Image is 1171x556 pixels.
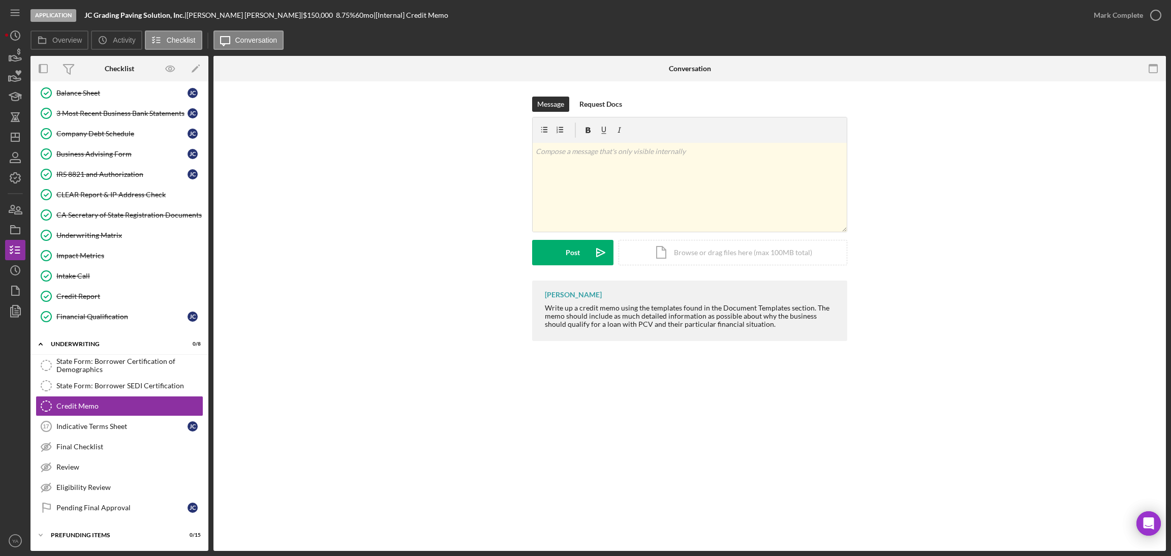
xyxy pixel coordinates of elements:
[545,304,837,328] div: Write up a credit memo using the templates found in the Document Templates section. The memo shou...
[374,11,448,19] div: | [Internal] Credit Memo
[1094,5,1143,25] div: Mark Complete
[56,504,188,512] div: Pending Final Approval
[187,11,303,19] div: [PERSON_NAME] [PERSON_NAME] |
[56,211,203,219] div: CA Secretary of State Registration Documents
[84,11,184,19] b: JC Grading Paving Solution, Inc.
[188,108,198,118] div: J C
[56,402,203,410] div: Credit Memo
[36,83,203,103] a: Balance SheetJC
[182,532,201,538] div: 0 / 15
[336,11,355,19] div: 8.75 %
[36,184,203,205] a: CLEAR Report & IP Address Check
[36,286,203,306] a: Credit Report
[56,422,188,430] div: Indicative Terms Sheet
[91,30,142,50] button: Activity
[36,144,203,164] a: Business Advising FormJC
[56,231,203,239] div: Underwriting Matrix
[36,103,203,123] a: 3 Most Recent Business Bank StatementsJC
[167,36,196,44] label: Checklist
[56,272,203,280] div: Intake Call
[36,437,203,457] a: Final Checklist
[56,191,203,199] div: CLEAR Report & IP Address Check
[537,97,564,112] div: Message
[36,498,203,518] a: Pending Final ApprovalJC
[1084,5,1166,25] button: Mark Complete
[5,531,25,551] button: YA
[43,423,49,429] tspan: 17
[51,532,175,538] div: Prefunding Items
[30,30,88,50] button: Overview
[56,89,188,97] div: Balance Sheet
[56,109,188,117] div: 3 Most Recent Business Bank Statements
[188,421,198,431] div: J C
[303,11,333,19] span: $150,000
[36,306,203,327] a: Financial QualificationJC
[188,312,198,322] div: J C
[56,483,203,491] div: Eligibility Review
[1136,511,1161,536] div: Open Intercom Messenger
[36,396,203,416] a: Credit Memo
[574,97,627,112] button: Request Docs
[56,252,203,260] div: Impact Metrics
[56,130,188,138] div: Company Debt Schedule
[36,416,203,437] a: 17Indicative Terms SheetJC
[12,538,19,544] text: YA
[188,88,198,98] div: J C
[355,11,374,19] div: 60 mo
[36,245,203,266] a: Impact Metrics
[36,355,203,376] a: State Form: Borrower Certification of Demographics
[56,463,203,471] div: Review
[36,225,203,245] a: Underwriting Matrix
[56,170,188,178] div: IRS 8821 and Authorization
[235,36,278,44] label: Conversation
[36,266,203,286] a: Intake Call
[84,11,187,19] div: |
[30,9,76,22] div: Application
[36,205,203,225] a: CA Secretary of State Registration Documents
[545,291,602,299] div: [PERSON_NAME]
[182,341,201,347] div: 0 / 8
[36,457,203,477] a: Review
[188,503,198,513] div: J C
[532,240,613,265] button: Post
[56,443,203,451] div: Final Checklist
[188,149,198,159] div: J C
[145,30,202,50] button: Checklist
[105,65,134,73] div: Checklist
[566,240,580,265] div: Post
[52,36,82,44] label: Overview
[36,376,203,396] a: State Form: Borrower SEDI Certification
[36,123,203,144] a: Company Debt ScheduleJC
[36,164,203,184] a: IRS 8821 and AuthorizationJC
[188,129,198,139] div: J C
[113,36,135,44] label: Activity
[579,97,622,112] div: Request Docs
[56,150,188,158] div: Business Advising Form
[188,169,198,179] div: J C
[56,313,188,321] div: Financial Qualification
[51,341,175,347] div: Underwriting
[56,292,203,300] div: Credit Report
[56,382,203,390] div: State Form: Borrower SEDI Certification
[213,30,284,50] button: Conversation
[532,97,569,112] button: Message
[36,477,203,498] a: Eligibility Review
[669,65,711,73] div: Conversation
[56,357,203,374] div: State Form: Borrower Certification of Demographics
